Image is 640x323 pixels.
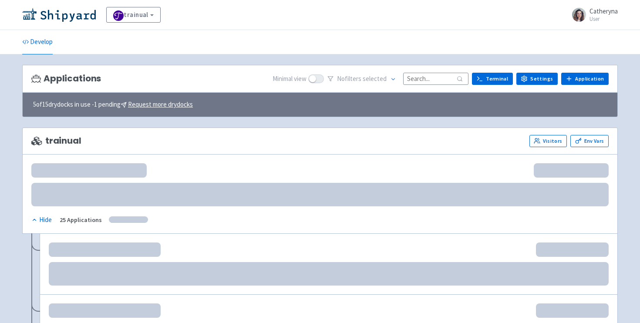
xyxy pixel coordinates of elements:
[273,74,307,84] span: Minimal view
[31,74,101,84] h3: Applications
[567,8,618,22] a: Catheryna User
[589,7,618,15] span: Catheryna
[31,215,53,225] button: Hide
[106,7,161,23] a: trainual
[60,215,102,225] div: 25 Applications
[128,100,193,108] u: Request more drydocks
[472,73,513,85] a: Terminal
[22,8,96,22] img: Shipyard logo
[22,30,53,54] a: Develop
[561,73,609,85] a: Application
[570,135,609,147] a: Env Vars
[31,215,52,225] div: Hide
[403,73,468,84] input: Search...
[529,135,567,147] a: Visitors
[589,16,618,22] small: User
[31,136,81,146] span: trainual
[516,73,558,85] a: Settings
[363,74,387,83] span: selected
[337,74,387,84] span: No filter s
[33,100,193,110] span: 5 of 15 drydocks in use - 1 pending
